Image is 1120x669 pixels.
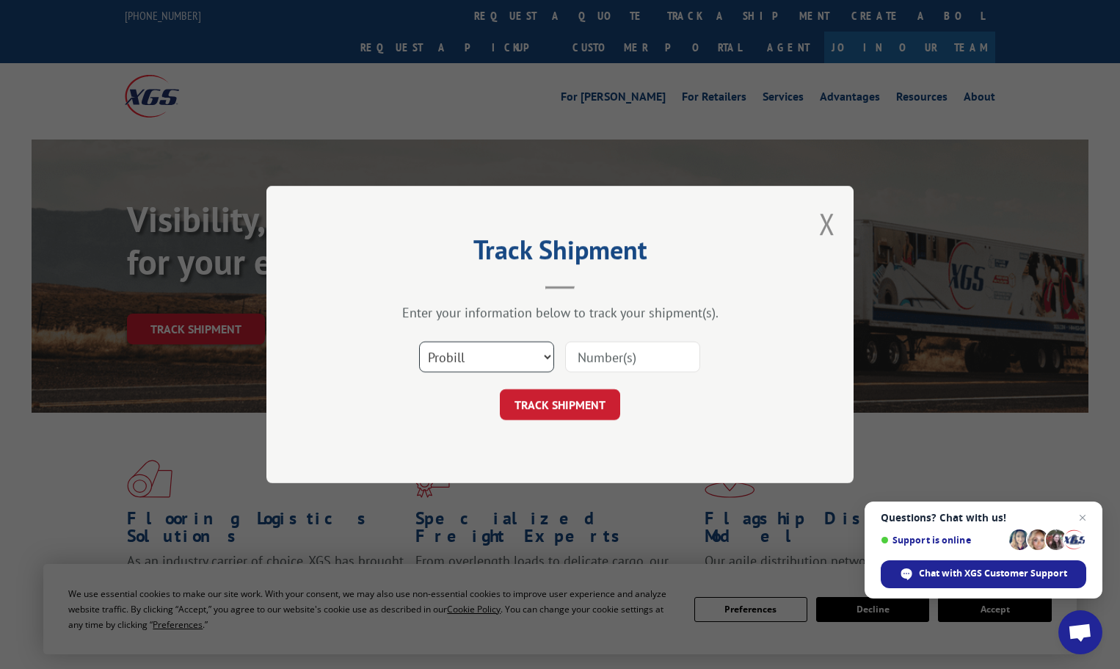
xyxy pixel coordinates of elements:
[500,389,620,420] button: TRACK SHIPMENT
[565,341,700,372] input: Number(s)
[881,535,1004,546] span: Support is online
[819,204,835,243] button: Close modal
[881,560,1086,588] div: Chat with XGS Customer Support
[340,304,780,321] div: Enter your information below to track your shipment(s).
[919,567,1067,580] span: Chat with XGS Customer Support
[1074,509,1091,527] span: Close chat
[1058,610,1102,654] div: Open chat
[881,512,1086,524] span: Questions? Chat with us!
[340,239,780,267] h2: Track Shipment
